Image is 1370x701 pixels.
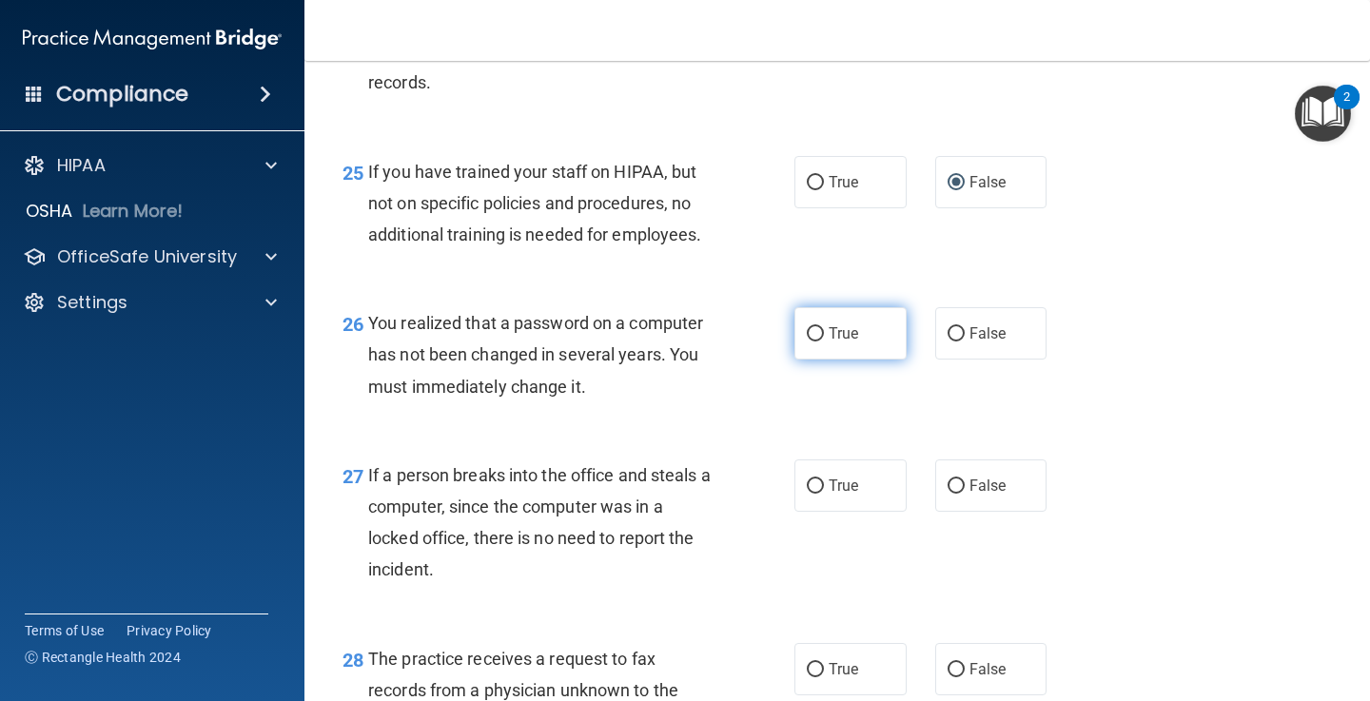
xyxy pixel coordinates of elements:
p: HIPAA [57,154,106,177]
input: False [948,479,965,494]
p: Learn More! [83,200,184,223]
span: False [969,477,1007,495]
span: False [969,324,1007,342]
button: Open Resource Center, 2 new notifications [1295,86,1351,142]
input: False [948,663,965,677]
span: True [829,477,858,495]
div: 2 [1343,97,1350,122]
span: You realized that a password on a computer has not been changed in several years. You must immedi... [368,313,703,396]
a: OfficeSafe University [23,245,277,268]
span: True [829,660,858,678]
a: Privacy Policy [127,621,212,640]
input: True [807,663,824,677]
span: If a person breaks into the office and steals a computer, since the computer was in a locked offi... [368,465,711,580]
input: True [807,327,824,341]
span: False [969,173,1007,191]
p: Settings [57,291,127,314]
span: 27 [342,465,363,488]
p: OSHA [26,200,73,223]
p: OfficeSafe University [57,245,237,268]
span: Ⓒ Rectangle Health 2024 [25,648,181,667]
a: Settings [23,291,277,314]
input: True [807,479,824,494]
span: True [829,324,858,342]
span: 25 [342,162,363,185]
a: Terms of Use [25,621,104,640]
span: 28 [342,649,363,672]
span: If you have trained your staff on HIPAA, but not on specific policies and procedures, no addition... [368,162,701,244]
input: False [948,176,965,190]
a: HIPAA [23,154,277,177]
span: 26 [342,313,363,336]
span: False [969,660,1007,678]
span: True [829,173,858,191]
input: True [807,176,824,190]
input: False [948,327,965,341]
h4: Compliance [56,81,188,107]
img: PMB logo [23,20,282,58]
